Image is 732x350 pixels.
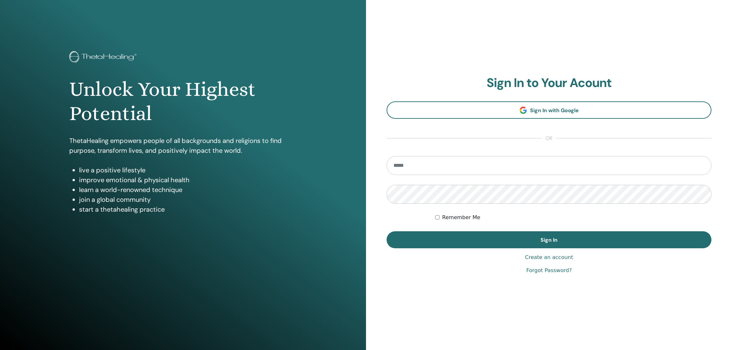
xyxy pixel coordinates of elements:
[79,204,297,214] li: start a thetahealing practice
[69,136,297,155] p: ThetaHealing empowers people of all backgrounds and religions to find purpose, transform lives, a...
[79,195,297,204] li: join a global community
[79,165,297,175] li: live a positive lifestyle
[542,134,556,142] span: or
[69,77,297,126] h1: Unlock Your Highest Potential
[525,254,573,261] a: Create an account
[79,175,297,185] li: improve emotional & physical health
[387,231,711,248] button: Sign In
[387,101,711,119] a: Sign In with Google
[541,236,557,243] span: Sign In
[79,185,297,195] li: learn a world-renowned technique
[442,214,480,221] label: Remember Me
[435,214,711,221] div: Keep me authenticated indefinitely or until I manually logout
[530,107,579,114] span: Sign In with Google
[526,267,572,274] a: Forgot Password?
[387,76,711,91] h2: Sign In to Your Acount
